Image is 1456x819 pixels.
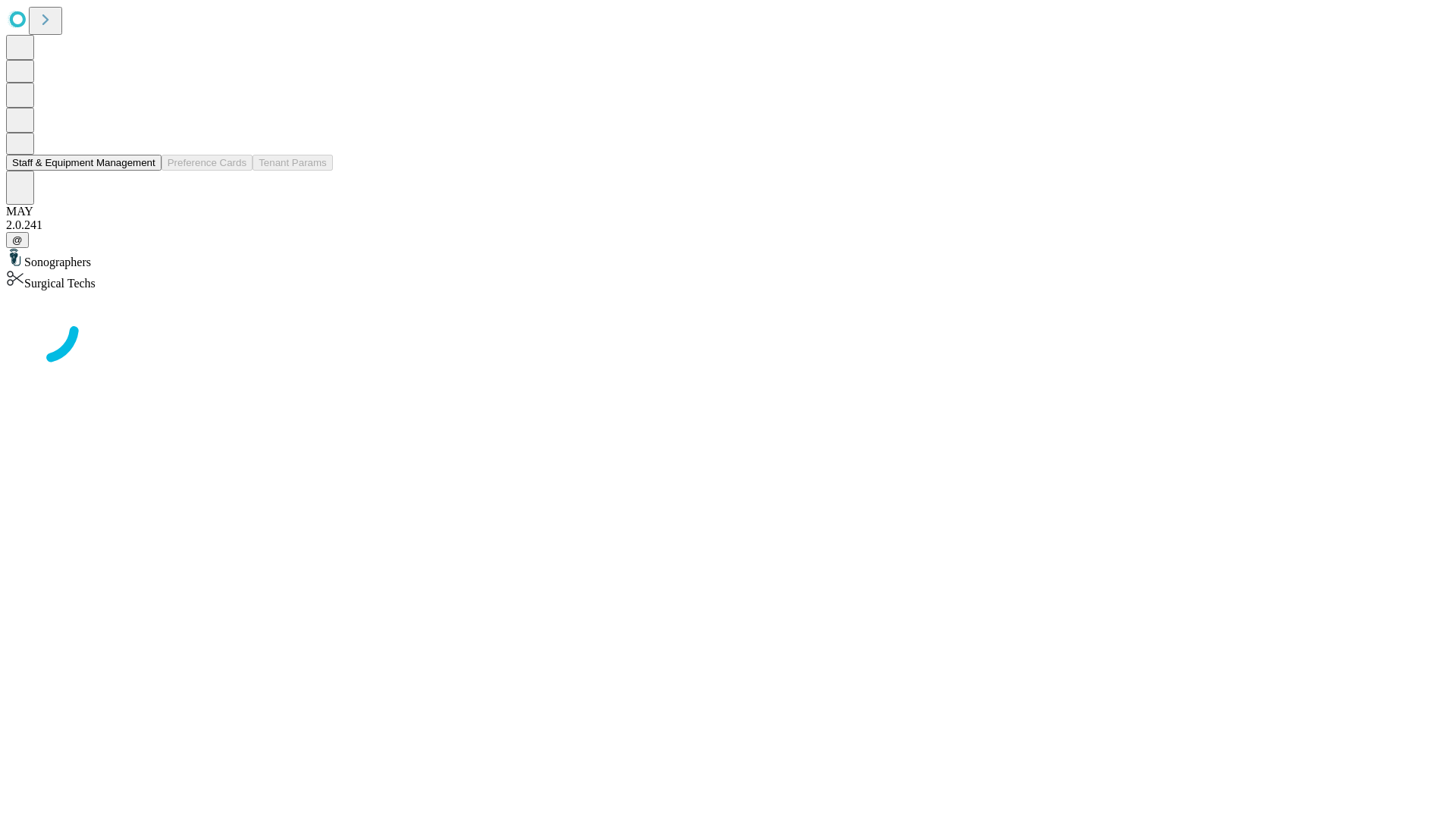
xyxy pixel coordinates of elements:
[253,155,333,171] button: Tenant Params
[12,234,23,246] span: @
[6,155,162,171] button: Staff & Equipment Management
[6,232,29,248] button: @
[162,155,253,171] button: Preference Cards
[6,269,1450,290] div: Surgical Techs
[6,218,1450,232] div: 2.0.241
[6,248,1450,269] div: Sonographers
[6,205,1450,218] div: MAY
